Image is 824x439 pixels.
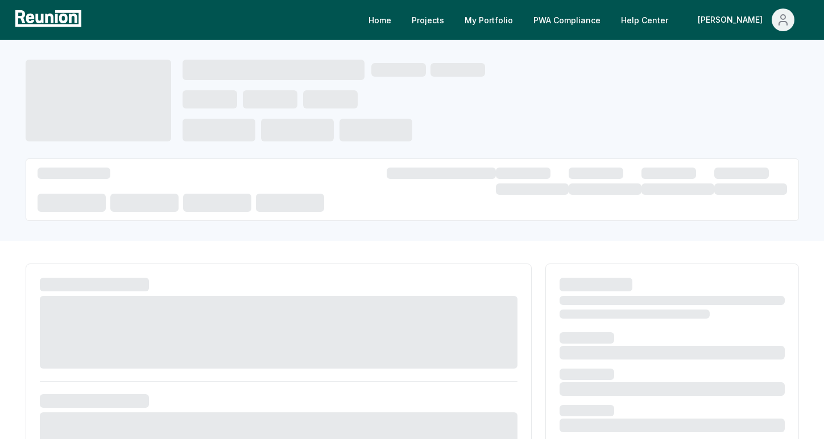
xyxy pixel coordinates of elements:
[524,9,610,31] a: PWA Compliance
[359,9,813,31] nav: Main
[456,9,522,31] a: My Portfolio
[689,9,804,31] button: [PERSON_NAME]
[612,9,677,31] a: Help Center
[359,9,400,31] a: Home
[403,9,453,31] a: Projects
[698,9,767,31] div: [PERSON_NAME]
